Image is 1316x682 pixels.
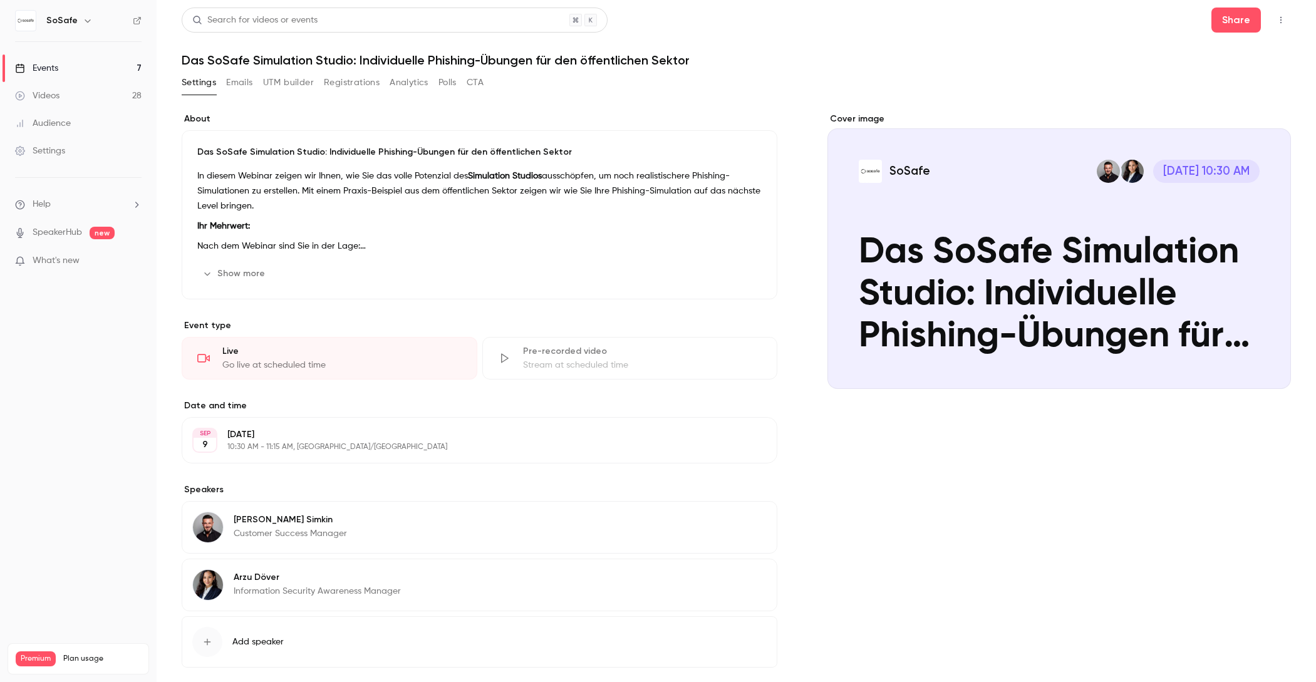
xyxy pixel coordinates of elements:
div: SEP [194,429,216,438]
label: Date and time [182,400,777,412]
div: Videos [15,90,60,102]
span: Premium [16,651,56,666]
img: SoSafe [16,11,36,31]
div: Pre-recorded videoStream at scheduled time [482,337,778,380]
span: Add speaker [232,636,284,648]
h1: Das SoSafe Simulation Studio: Individuelle Phishing-Übungen für den öffentlichen Sektor [182,53,1291,68]
a: SpeakerHub [33,226,82,239]
p: Das SoSafe Simulation Studio: Individuelle Phishing-Übungen für den öffentlichen Sektor [197,146,762,158]
p: Customer Success Manager [234,527,347,540]
div: Audience [15,117,71,130]
p: 9 [202,438,208,451]
div: Pre-recorded video [523,345,762,358]
span: new [90,227,115,239]
button: Emails [226,73,252,93]
div: Live [222,345,462,358]
img: Gabriel Simkin [193,512,223,542]
div: Events [15,62,58,75]
li: help-dropdown-opener [15,198,142,211]
label: Speakers [182,483,777,496]
button: Share [1211,8,1261,33]
p: In diesem Webinar zeigen wir Ihnen, wie Sie das volle Potenzial des ausschöpfen, um noch realisti... [197,168,762,214]
div: Arzu DöverArzu DöverInformation Security Awareness Manager [182,559,777,611]
div: Settings [15,145,65,157]
button: Analytics [390,73,428,93]
h6: SoSafe [46,14,78,27]
div: LiveGo live at scheduled time [182,337,477,380]
button: CTA [467,73,484,93]
p: Arzu Döver [234,571,401,584]
p: Information Security Awareness Manager [234,585,401,597]
div: Stream at scheduled time [523,359,762,371]
p: [PERSON_NAME] Simkin [234,514,347,526]
span: Help [33,198,51,211]
button: Add speaker [182,616,777,668]
iframe: Noticeable Trigger [127,256,142,267]
div: Search for videos or events [192,14,318,27]
button: Polls [438,73,457,93]
p: 10:30 AM - 11:15 AM, [GEOGRAPHIC_DATA]/[GEOGRAPHIC_DATA] [227,442,711,452]
div: Go live at scheduled time [222,359,462,371]
label: Cover image [827,113,1291,125]
img: Arzu Döver [193,570,223,600]
p: [DATE] [227,428,711,441]
button: Show more [197,264,272,284]
section: Cover image [827,113,1291,389]
div: Gabriel Simkin[PERSON_NAME] SimkinCustomer Success Manager [182,501,777,554]
button: UTM builder [263,73,314,93]
span: What's new [33,254,80,267]
label: About [182,113,777,125]
button: Registrations [324,73,380,93]
button: Settings [182,73,216,93]
strong: Ihr Mehrwert: [197,222,250,230]
strong: Simulation Studios [468,172,542,180]
p: Event type [182,319,777,332]
span: Plan usage [63,654,141,664]
p: Nach dem Webinar sind Sie in der Lage: [197,239,762,254]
